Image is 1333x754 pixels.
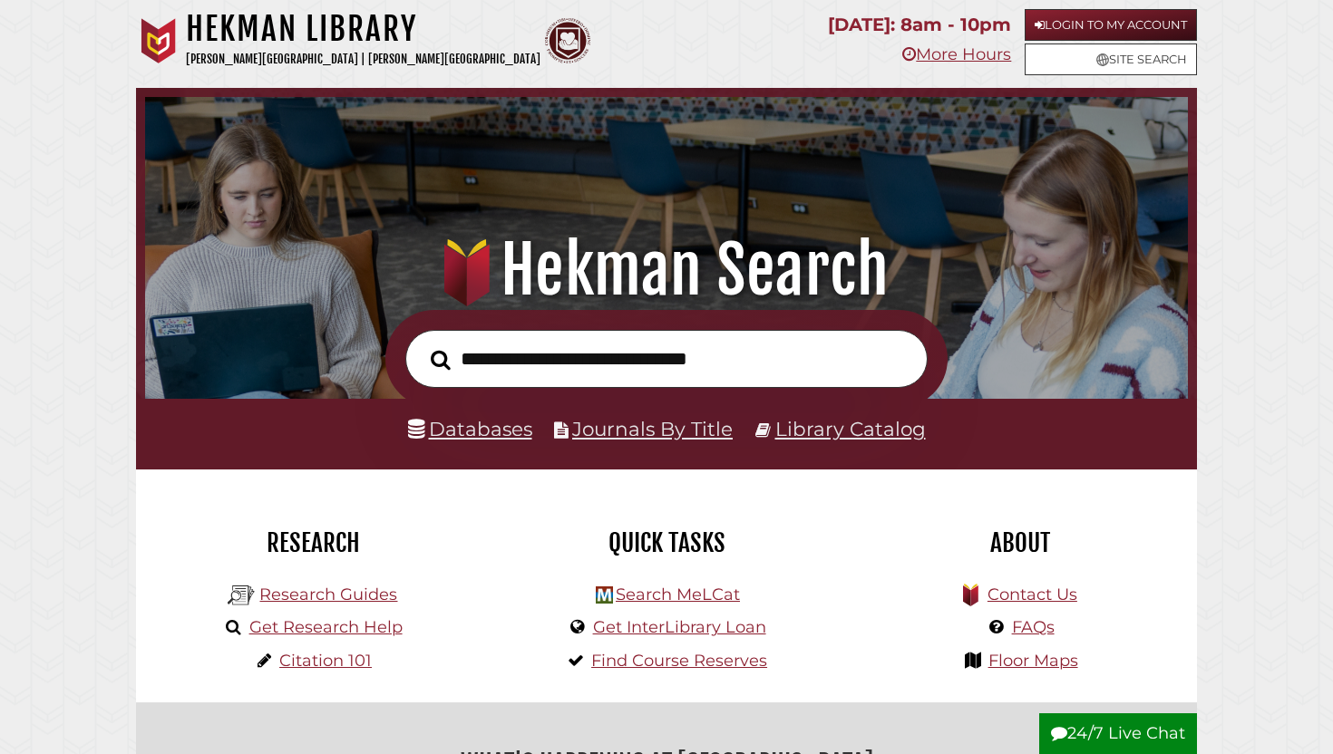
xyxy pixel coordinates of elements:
[136,18,181,63] img: Calvin University
[572,417,733,440] a: Journals By Title
[503,527,830,558] h2: Quick Tasks
[988,651,1078,671] a: Floor Maps
[775,417,926,440] a: Library Catalog
[988,585,1077,604] a: Contact Us
[616,585,740,604] a: Search MeLCat
[228,582,255,609] img: Hekman Library Logo
[186,9,540,49] h1: Hekman Library
[591,651,767,671] a: Find Course Reserves
[902,44,1011,64] a: More Hours
[249,617,403,637] a: Get Research Help
[279,651,372,671] a: Citation 101
[259,585,397,604] a: Research Guides
[596,586,613,604] img: Hekman Library Logo
[408,417,532,440] a: Databases
[857,527,1183,558] h2: About
[593,617,766,637] a: Get InterLibrary Loan
[186,49,540,70] p: [PERSON_NAME][GEOGRAPHIC_DATA] | [PERSON_NAME][GEOGRAPHIC_DATA]
[1025,43,1197,75] a: Site Search
[828,9,1011,41] p: [DATE]: 8am - 10pm
[422,344,460,375] button: Search
[545,18,590,63] img: Calvin Theological Seminary
[1025,9,1197,41] a: Login to My Account
[1012,617,1055,637] a: FAQs
[431,349,451,371] i: Search
[165,230,1168,310] h1: Hekman Search
[150,527,476,558] h2: Research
